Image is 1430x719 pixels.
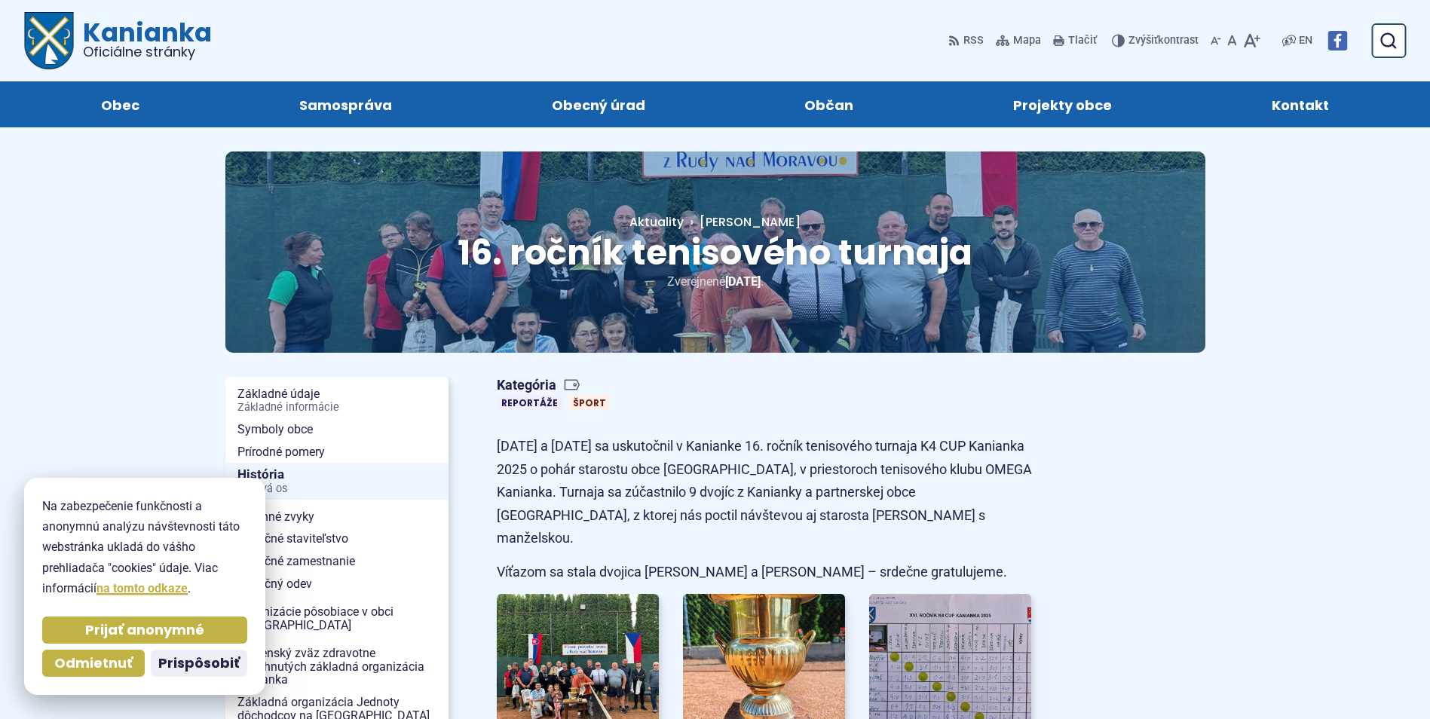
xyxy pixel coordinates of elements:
[85,622,204,639] span: Prijať anonymné
[740,81,919,127] a: Občan
[497,561,1032,584] p: Víťazom sa stala dvojica [PERSON_NAME] a [PERSON_NAME] – srdečne gratulujeme.
[568,395,611,411] a: Šport
[83,45,212,59] span: Oficiálne stránky
[225,573,449,595] a: Tradičný odev
[1296,32,1315,50] a: EN
[225,418,449,441] a: Symboly obce
[237,573,436,595] span: Tradičný odev
[963,32,984,50] span: RSS
[24,12,212,69] a: Logo Kanianka, prejsť na domovskú stránku.
[234,81,457,127] a: Samospráva
[237,463,436,500] span: História
[101,81,139,127] span: Obec
[804,81,853,127] span: Občan
[487,81,710,127] a: Obecný úrad
[1013,81,1112,127] span: Projekty obce
[225,383,449,418] a: Základné údajeZákladné informácie
[1112,25,1202,57] button: Zvýšiťkontrast
[237,402,436,414] span: Základné informácie
[684,213,801,231] a: [PERSON_NAME]
[42,496,247,598] p: Na zabezpečenie funkčnosti a anonymnú analýzu návštevnosti táto webstránka ukladá do vášho prehli...
[237,642,436,691] span: Slovenský zväz zdravotne postihnutých základná organizácia Kanianka
[497,377,617,394] span: Kategória
[1224,25,1240,57] button: Nastaviť pôvodnú veľkosť písma
[237,418,436,441] span: Symboly obce
[725,274,761,289] span: [DATE]
[225,642,449,691] a: Slovenský zväz zdravotne postihnutých základná organizácia Kanianka
[237,441,436,464] span: Prírodné pomery
[237,506,436,528] span: Rodinné zvyky
[1207,81,1394,127] a: Kontakt
[629,213,684,231] a: Aktuality
[1128,34,1158,47] span: Zvýšiť
[1327,31,1347,50] img: Prejsť na Facebook stránku
[274,271,1157,292] p: Zverejnené .
[948,25,987,57] a: RSS
[36,81,204,127] a: Obec
[1272,81,1329,127] span: Kontakt
[552,81,645,127] span: Obecný úrad
[96,581,188,595] a: na tomto odkaze
[151,650,247,677] button: Prispôsobiť
[237,550,436,573] span: Tradičné zamestnanie
[299,81,392,127] span: Samospráva
[237,483,436,495] span: Časová os
[225,528,449,550] a: Tradičné staviteľstvo
[225,506,449,528] a: Rodinné zvyky
[42,617,247,644] button: Prijať anonymné
[993,25,1044,57] a: Mapa
[237,601,436,636] span: Organizácie pôsobiace v obci [GEOGRAPHIC_DATA]
[225,463,449,500] a: HistóriaČasová os
[1068,35,1097,47] span: Tlačiť
[158,655,240,672] span: Prispôsobiť
[24,12,74,69] img: Prejsť na domovskú stránku
[948,81,1177,127] a: Projekty obce
[458,228,972,277] span: 16. ročník tenisového turnaja
[1050,25,1100,57] button: Tlačiť
[700,213,801,231] span: [PERSON_NAME]
[1128,35,1199,47] span: kontrast
[54,655,133,672] span: Odmietnuť
[237,383,436,418] span: Základné údaje
[497,395,562,411] a: Reportáže
[1013,32,1041,50] span: Mapa
[42,650,145,677] button: Odmietnuť
[225,601,449,636] a: Organizácie pôsobiace v obci [GEOGRAPHIC_DATA]
[1208,25,1224,57] button: Zmenšiť veľkosť písma
[1240,25,1263,57] button: Zväčšiť veľkosť písma
[497,435,1032,550] p: [DATE] a [DATE] sa uskutočnil v Kanianke 16. ročník tenisového turnaja K4 CUP Kanianka 2025 o poh...
[237,528,436,550] span: Tradičné staviteľstvo
[1299,32,1312,50] span: EN
[225,441,449,464] a: Prírodné pomery
[225,550,449,573] a: Tradičné zamestnanie
[74,20,212,59] span: Kanianka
